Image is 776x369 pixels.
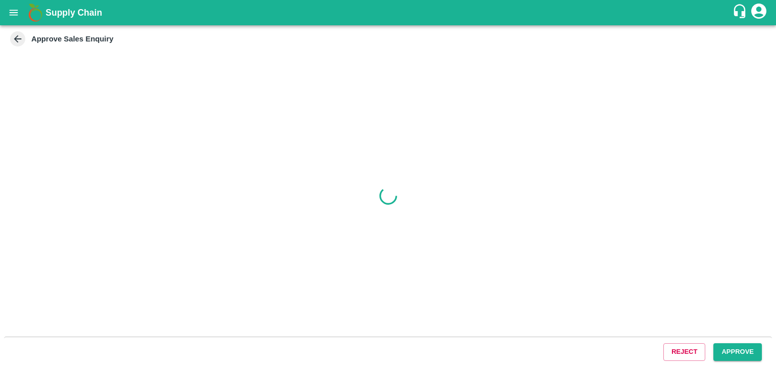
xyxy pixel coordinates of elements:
button: open drawer [2,1,25,24]
strong: Approve Sales Enquiry [31,35,114,43]
div: account of current user [750,2,768,23]
button: Approve [713,343,762,361]
button: Reject [663,343,705,361]
a: Supply Chain [45,6,732,20]
img: logo [25,3,45,23]
div: customer-support [732,4,750,22]
b: Supply Chain [45,8,102,18]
